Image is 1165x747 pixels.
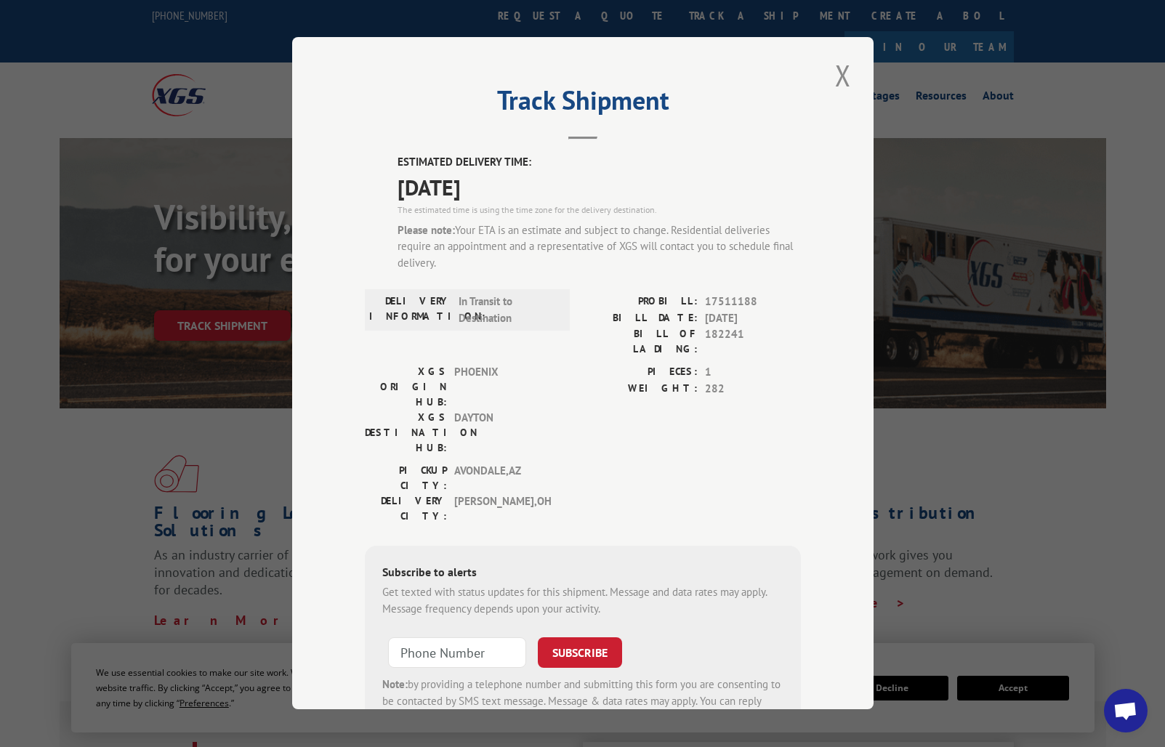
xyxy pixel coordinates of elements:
[388,637,526,668] input: Phone Number
[398,171,801,203] span: [DATE]
[705,310,801,327] span: [DATE]
[365,90,801,118] h2: Track Shipment
[365,410,447,456] label: XGS DESTINATION HUB:
[398,203,801,217] div: The estimated time is using the time zone for the delivery destination.
[538,637,622,668] button: SUBSCRIBE
[382,677,408,691] strong: Note:
[398,223,455,237] strong: Please note:
[382,563,783,584] div: Subscribe to alerts
[365,364,447,410] label: XGS ORIGIN HUB:
[382,584,783,617] div: Get texted with status updates for this shipment. Message and data rates may apply. Message frequ...
[583,310,698,327] label: BILL DATE:
[369,294,451,326] label: DELIVERY INFORMATION:
[705,326,801,357] span: 182241
[454,463,552,493] span: AVONDALE , AZ
[583,326,698,357] label: BILL OF LADING:
[365,493,447,524] label: DELIVERY CITY:
[583,364,698,381] label: PIECES:
[705,381,801,397] span: 282
[398,154,801,171] label: ESTIMATED DELIVERY TIME:
[1104,689,1148,732] a: Open chat
[454,410,552,456] span: DAYTON
[583,381,698,397] label: WEIGHT:
[705,294,801,310] span: 17511188
[382,677,783,726] div: by providing a telephone number and submitting this form you are consenting to be contacted by SM...
[365,463,447,493] label: PICKUP CITY:
[583,294,698,310] label: PROBILL:
[454,493,552,524] span: [PERSON_NAME] , OH
[831,55,855,95] button: Close modal
[398,222,801,272] div: Your ETA is an estimate and subject to change. Residential deliveries require an appointment and ...
[459,294,557,326] span: In Transit to Destination
[705,364,801,381] span: 1
[454,364,552,410] span: PHOENIX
